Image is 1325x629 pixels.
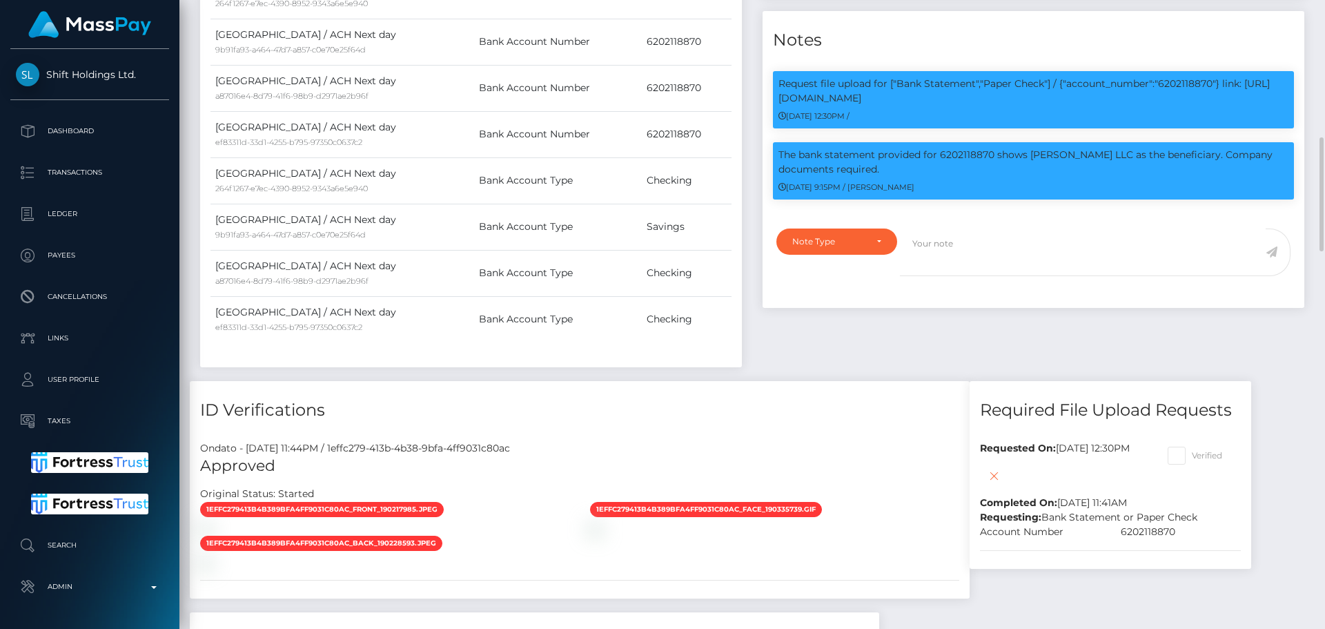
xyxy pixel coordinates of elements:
[980,496,1057,509] b: Completed On:
[16,204,164,224] p: Ledger
[200,487,314,500] h7: Original Status: Started
[474,250,641,296] td: Bank Account Type
[16,162,164,183] p: Transactions
[970,510,1251,525] div: Bank Statement or Paper Check
[642,204,732,250] td: Savings
[210,65,474,111] td: [GEOGRAPHIC_DATA] / ACH Next day
[200,456,959,477] h5: Approved
[10,362,169,397] a: User Profile
[773,28,1294,52] h4: Notes
[776,229,897,255] button: Note Type
[10,570,169,604] a: Admin
[16,369,164,390] p: User Profile
[642,296,732,342] td: Checking
[16,245,164,266] p: Payees
[970,525,1110,539] div: Account Number
[28,11,151,38] img: MassPay Logo
[590,502,822,517] span: 1effc279413b4b389bfa4ff9031c80ac_face_190335739.gif
[200,536,442,551] span: 1effc279413b4b389bfa4ff9031c80ac_back_190228593.jpeg
[215,91,369,101] small: a87016e4-8d79-41f6-98b9-d2971ae2b96f
[10,197,169,231] a: Ledger
[215,230,366,240] small: 9b91fa93-a464-47d7-a857-c0e70e25f64d
[210,204,474,250] td: [GEOGRAPHIC_DATA] / ACH Next day
[200,557,211,568] img: 1effc279-413b-4b38-9bfa-4ff9031c80ac0beb2675-c882-4c52-88c9-bbad72eb7337
[778,111,850,121] small: [DATE] 12:30PM /
[215,276,369,286] small: a87016e4-8d79-41f6-98b9-d2971ae2b96f
[31,494,149,514] img: Fortress Trust
[980,398,1241,423] h4: Required File Upload Requests
[778,182,914,192] small: [DATE] 9:15PM / [PERSON_NAME]
[16,63,39,86] img: Shift Holdings Ltd.
[10,404,169,438] a: Taxes
[16,411,164,432] p: Taxes
[10,114,169,148] a: Dashboard
[642,19,732,65] td: 6202118870
[474,19,641,65] td: Bank Account Number
[210,19,474,65] td: [GEOGRAPHIC_DATA] / ACH Next day
[980,511,1041,523] b: Requesting:
[215,45,366,55] small: 9b91fa93-a464-47d7-a857-c0e70e25f64d
[792,236,865,247] div: Note Type
[778,148,1288,177] p: The bank statement provided for 6202118870 shows [PERSON_NAME] LLC as the beneficiary. Company do...
[10,238,169,273] a: Payees
[474,157,641,204] td: Bank Account Type
[10,155,169,190] a: Transactions
[210,111,474,157] td: [GEOGRAPHIC_DATA] / ACH Next day
[980,442,1056,454] b: Requested On:
[16,328,164,349] p: Links
[590,523,601,534] img: 1effc279-413b-4b38-9bfa-4ff9031c80ac4ce0e530-d2f6-4fef-a01d-f94aab50faad
[16,287,164,307] p: Cancellations
[215,322,362,332] small: ef83311d-33d1-4255-b795-97350c0637c2
[474,296,641,342] td: Bank Account Type
[1168,447,1222,465] label: Verified
[642,65,732,111] td: 6202118870
[474,65,641,111] td: Bank Account Number
[474,111,641,157] td: Bank Account Number
[642,111,732,157] td: 6202118870
[10,321,169,356] a: Links
[200,523,211,534] img: 1effc279-413b-4b38-9bfa-4ff9031c80ac725f0fa1-28fb-41e2-a1b1-1e79078e3ab2
[215,137,362,147] small: ef83311d-33d1-4255-b795-97350c0637c2
[215,184,368,193] small: 264f1267-e7ec-4390-8952-9343a6e5e940
[210,250,474,296] td: [GEOGRAPHIC_DATA] / ACH Next day
[10,280,169,314] a: Cancellations
[778,77,1288,106] p: Request file upload for ["Bank Statement","Paper Check"] / {"account_number":"6202118870"} link: ...
[16,121,164,142] p: Dashboard
[474,204,641,250] td: Bank Account Type
[1110,525,1251,539] div: 6202118870
[16,577,164,597] p: Admin
[31,452,149,473] img: Fortress Trust
[642,250,732,296] td: Checking
[200,398,959,423] h4: ID Verifications
[190,441,970,456] div: Ondato - [DATE] 11:44PM / 1effc279-413b-4b38-9bfa-4ff9031c80ac
[210,296,474,342] td: [GEOGRAPHIC_DATA] / ACH Next day
[10,528,169,563] a: Search
[970,441,1157,510] div: [DATE] 12:30PM [DATE] 11:41AM
[642,157,732,204] td: Checking
[16,535,164,556] p: Search
[10,68,169,81] span: Shift Holdings Ltd.
[200,502,444,517] span: 1effc279413b4b389bfa4ff9031c80ac_front_190217985.jpeg
[210,157,474,204] td: [GEOGRAPHIC_DATA] / ACH Next day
